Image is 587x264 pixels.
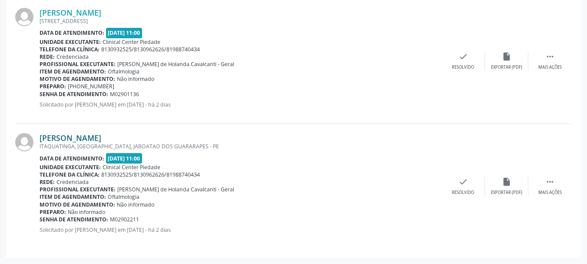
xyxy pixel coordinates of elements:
div: Mais ações [538,64,562,70]
b: Item de agendamento: [40,193,106,201]
span: [DATE] 11:00 [106,153,143,163]
b: Motivo de agendamento: [40,75,115,83]
p: Solicitado por [PERSON_NAME] em [DATE] - há 2 dias [40,101,441,108]
span: Oftalmologia [108,193,139,201]
i: insert_drive_file [502,177,511,187]
span: Não informado [68,208,105,216]
b: Motivo de agendamento: [40,201,115,208]
i:  [545,52,555,61]
i:  [545,177,555,187]
span: Clinical Center Piedade [103,38,160,46]
img: img [15,133,33,151]
span: 8130932525/8130962626/81988740434 [101,46,200,53]
div: Resolvido [452,64,474,70]
b: Preparo: [40,208,66,216]
b: Profissional executante: [40,186,116,193]
b: Data de atendimento: [40,155,104,162]
span: [PHONE_NUMBER] [68,83,114,90]
b: Telefone da clínica: [40,46,99,53]
div: Mais ações [538,190,562,196]
i: insert_drive_file [502,52,511,61]
b: Senha de atendimento: [40,90,108,98]
span: Credenciada [56,53,89,60]
span: [PERSON_NAME] de Holanda Cavalcanti - Geral [117,60,234,68]
div: Resolvido [452,190,474,196]
b: Rede: [40,178,55,186]
span: [PERSON_NAME] de Holanda Cavalcanti - Geral [117,186,234,193]
span: M02901136 [110,90,139,98]
span: Oftalmologia [108,68,139,75]
span: Não informado [117,201,154,208]
span: Credenciada [56,178,89,186]
div: [STREET_ADDRESS] [40,17,441,25]
img: img [15,8,33,26]
b: Data de atendimento: [40,29,104,37]
a: [PERSON_NAME] [40,133,101,143]
b: Profissional executante: [40,60,116,68]
span: Clinical Center Piedade [103,164,160,171]
b: Senha de atendimento: [40,216,108,223]
div: Exportar (PDF) [491,190,522,196]
span: Não informado [117,75,154,83]
i: check [458,52,468,61]
b: Item de agendamento: [40,68,106,75]
a: [PERSON_NAME] [40,8,101,17]
b: Unidade executante: [40,38,101,46]
span: 8130932525/8130962626/81988740434 [101,171,200,178]
b: Preparo: [40,83,66,90]
p: Solicitado por [PERSON_NAME] em [DATE] - há 2 dias [40,226,441,234]
span: [DATE] 11:00 [106,28,143,38]
i: check [458,177,468,187]
span: M02902211 [110,216,139,223]
b: Telefone da clínica: [40,171,99,178]
b: Unidade executante: [40,164,101,171]
b: Rede: [40,53,55,60]
div: Exportar (PDF) [491,64,522,70]
div: ITAQUATINGA, [GEOGRAPHIC_DATA], JABOATAO DOS GUARARAPES - PE [40,143,441,150]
